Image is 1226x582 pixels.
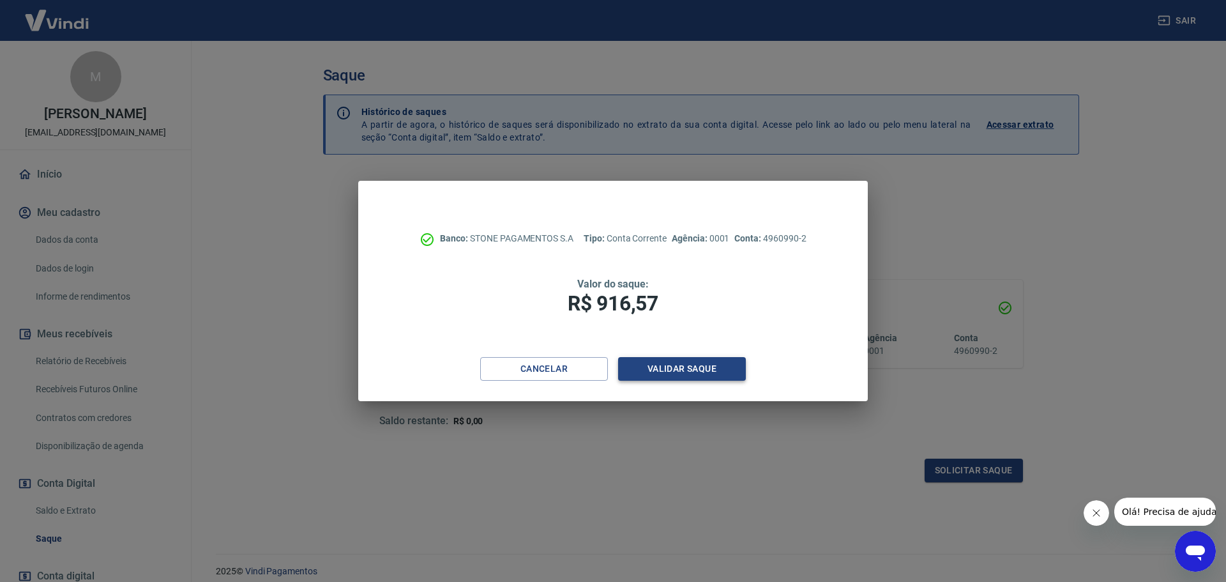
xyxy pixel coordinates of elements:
[672,232,729,245] p: 0001
[1175,531,1216,572] iframe: Botão para abrir a janela de mensagens
[584,232,667,245] p: Conta Corrente
[577,278,649,290] span: Valor do saque:
[1114,498,1216,526] iframe: Mensagem da empresa
[734,233,763,243] span: Conta:
[672,233,709,243] span: Agência:
[8,9,107,19] span: Olá! Precisa de ajuda?
[1084,500,1109,526] iframe: Fechar mensagem
[440,232,573,245] p: STONE PAGAMENTOS S.A
[584,233,607,243] span: Tipo:
[440,233,470,243] span: Banco:
[480,357,608,381] button: Cancelar
[734,232,806,245] p: 4960990-2
[568,291,658,316] span: R$ 916,57
[618,357,746,381] button: Validar saque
